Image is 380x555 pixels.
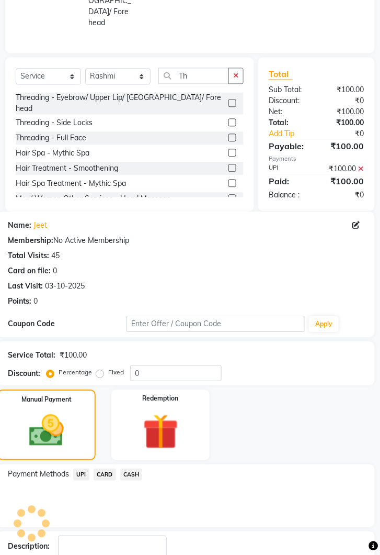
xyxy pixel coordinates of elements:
label: Percentage [59,368,92,378]
a: Jeet [33,220,47,231]
img: _cash.svg [18,411,75,451]
div: Men/ Women Other Services - Head Massage [16,194,171,205]
div: ₹100.00 [317,164,372,175]
span: Total [269,69,293,80]
div: ₹100.00 [317,118,372,129]
div: Last Visit: [8,281,43,292]
div: No Active Membership [8,236,364,247]
input: Search or Scan [158,68,229,84]
div: ₹100.00 [317,85,372,96]
div: Description: [8,541,50,552]
div: ₹0 [317,96,372,107]
div: Coupon Code [8,319,126,330]
div: Payments [269,155,364,164]
div: 0 [33,296,38,307]
div: Threading - Full Face [16,133,86,144]
div: Total Visits: [8,251,49,262]
label: Fixed [108,368,124,378]
div: Threading - Side Locks [16,118,93,129]
button: Apply [309,317,339,332]
span: CARD [94,469,116,481]
div: Total: [261,118,316,129]
label: Redemption [143,394,179,404]
div: ₹100.00 [317,107,372,118]
div: Hair Treatment - Smoothening [16,163,118,174]
label: Manual Payment [21,395,72,405]
div: Paid: [261,175,316,188]
span: UPI [73,469,89,481]
div: 03-10-2025 [45,281,85,292]
div: ₹100.00 [317,140,372,153]
div: Threading - Eyebrow/ Upper Lip/ [GEOGRAPHIC_DATA]/ Forehead [16,93,224,115]
div: Balance : [261,190,316,201]
div: ₹100.00 [317,175,372,188]
div: Service Total: [8,350,55,361]
div: UPI [261,164,316,175]
div: Points: [8,296,31,307]
div: Hair Spa - Mythic Spa [16,148,89,159]
div: Net: [261,107,316,118]
div: 0 [53,266,57,277]
div: ₹100.00 [60,350,87,361]
span: Payment Methods [8,469,69,480]
div: Membership: [8,236,53,247]
div: 45 [51,251,60,262]
div: Sub Total: [261,85,316,96]
div: Discount: [8,369,40,380]
div: Card on file: [8,266,51,277]
div: ₹0 [326,129,372,140]
input: Enter Offer / Coupon Code [126,316,305,332]
div: Discount: [261,96,316,107]
div: Payable: [261,140,316,153]
div: Hair Spa Treatment - Mythic Spa [16,179,126,190]
a: Add Tip [261,129,326,140]
span: CASH [120,469,143,481]
div: ₹0 [317,190,372,201]
div: Name: [8,220,31,231]
img: _gift.svg [132,410,190,454]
